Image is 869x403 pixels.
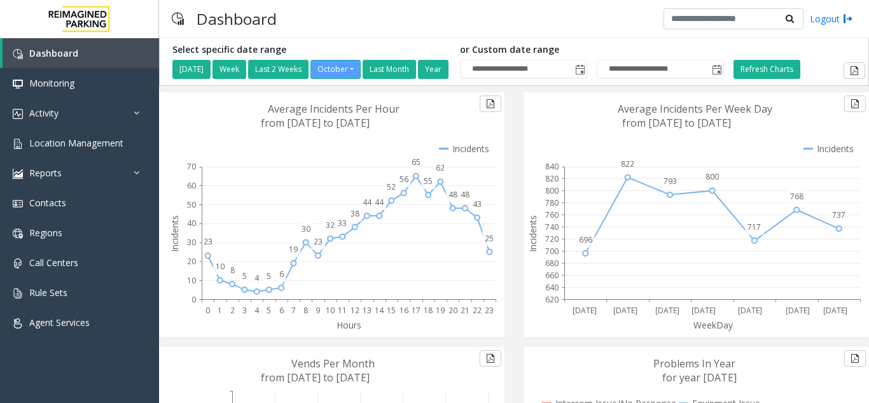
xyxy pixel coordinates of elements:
[261,371,370,385] text: from [DATE] to [DATE]
[29,286,67,299] span: Rule Sets
[187,218,196,229] text: 40
[400,305,408,316] text: 16
[545,282,559,293] text: 640
[205,305,210,316] text: 0
[844,62,865,79] button: Export to pdf
[187,237,196,248] text: 30
[844,95,866,112] button: Export to pdf
[448,305,457,316] text: 20
[13,139,23,149] img: 'icon'
[29,137,123,149] span: Location Management
[375,197,384,208] text: 44
[424,305,433,316] text: 18
[473,199,482,209] text: 43
[326,220,335,230] text: 32
[13,79,23,89] img: 'icon'
[351,208,359,219] text: 38
[172,45,450,55] h5: Select specific date range
[545,185,559,196] text: 800
[418,60,448,79] button: Year
[664,176,677,187] text: 793
[169,215,181,252] text: Incidents
[261,116,370,130] text: from [DATE] to [DATE]
[460,45,724,55] h5: or Custom date range
[291,305,296,316] text: 7
[662,371,737,385] text: for year [DATE]
[545,173,559,184] text: 820
[461,305,469,316] text: 21
[289,244,298,255] text: 19
[187,180,196,191] text: 60
[310,60,361,79] button: October
[485,233,494,244] text: 25
[187,275,196,286] text: 10
[436,162,445,173] text: 62
[823,305,847,316] text: [DATE]
[242,305,247,316] text: 3
[351,305,359,316] text: 12
[400,174,408,185] text: 56
[363,305,372,316] text: 13
[303,305,308,316] text: 8
[29,167,62,179] span: Reports
[545,294,559,305] text: 620
[579,234,592,245] text: 696
[216,261,225,272] text: 10
[545,258,559,269] text: 680
[387,305,396,316] text: 15
[545,234,559,244] text: 720
[267,271,271,281] text: 5
[363,197,372,208] text: 44
[480,95,501,112] button: Export to pdf
[13,169,23,179] img: 'icon'
[13,318,23,329] img: 'icon'
[3,38,159,68] a: Dashboard
[191,294,196,305] text: 0
[218,305,222,316] text: 1
[338,218,347,229] text: 33
[230,265,235,276] text: 8
[545,209,559,220] text: 760
[13,49,23,59] img: 'icon'
[473,305,482,316] text: 22
[13,288,23,299] img: 'icon'
[485,305,494,316] text: 23
[747,222,761,232] text: 717
[461,189,469,200] text: 48
[545,246,559,257] text: 700
[545,161,559,172] text: 840
[387,181,396,192] text: 52
[254,305,260,316] text: 4
[573,305,597,316] text: [DATE]
[187,199,196,210] text: 50
[412,157,421,167] text: 65
[29,257,78,269] span: Call Centers
[653,357,735,371] text: Problems In Year
[279,269,284,279] text: 6
[29,47,78,59] span: Dashboard
[545,222,559,232] text: 740
[545,197,559,208] text: 780
[13,229,23,239] img: 'icon'
[314,236,323,247] text: 23
[302,223,310,234] text: 30
[187,256,196,267] text: 20
[448,189,457,200] text: 48
[337,319,361,331] text: Hours
[230,305,235,316] text: 2
[29,107,59,119] span: Activity
[267,305,271,316] text: 5
[254,272,260,283] text: 4
[242,271,247,281] text: 5
[363,60,416,79] button: Last Month
[190,3,283,34] h3: Dashboard
[843,12,853,25] img: logout
[832,209,845,220] text: 737
[212,60,246,79] button: Week
[733,60,800,79] button: Refresh Charts
[844,350,866,367] button: Export to pdf
[790,191,803,202] text: 768
[291,357,375,371] text: Vends Per Month
[29,197,66,209] span: Contacts
[279,305,284,316] text: 6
